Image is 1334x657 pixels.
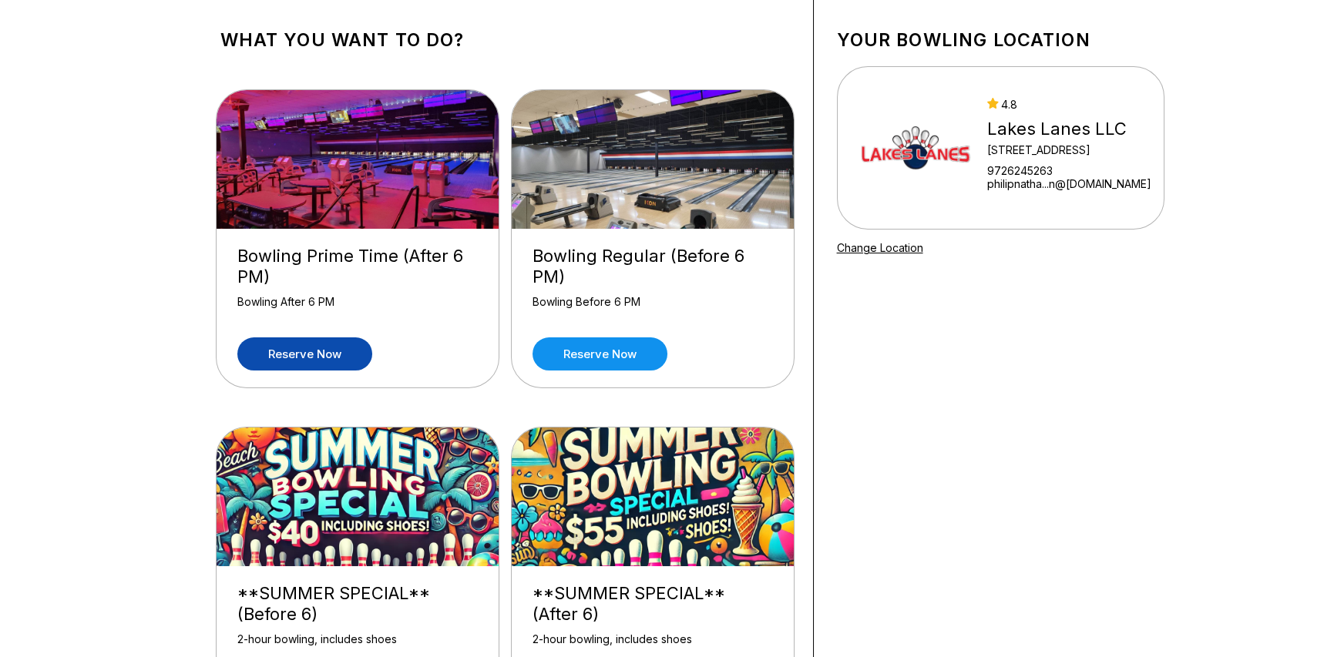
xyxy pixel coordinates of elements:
img: Bowling Prime Time (After 6 PM) [217,90,500,229]
div: 4.8 [987,98,1151,111]
img: **SUMMER SPECIAL** (After 6) [512,427,795,566]
div: Bowling After 6 PM [237,295,478,322]
img: **SUMMER SPECIAL** (Before 6) [217,427,500,566]
div: **SUMMER SPECIAL** (Before 6) [237,583,478,625]
h1: What you want to do? [220,29,790,51]
a: philipnatha...n@[DOMAIN_NAME] [987,177,1151,190]
div: Lakes Lanes LLC [987,119,1151,139]
div: Bowling Regular (Before 6 PM) [533,246,773,287]
a: Reserve now [533,337,667,370]
div: Bowling Before 6 PM [533,295,773,322]
a: Reserve now [237,337,372,370]
h1: Your bowling location [837,29,1164,51]
div: [STREET_ADDRESS] [987,143,1151,156]
a: Change Location [837,241,923,254]
div: 9726245263 [987,164,1151,177]
img: Bowling Regular (Before 6 PM) [512,90,795,229]
div: **SUMMER SPECIAL** (After 6) [533,583,773,625]
img: Lakes Lanes LLC [858,90,973,206]
div: Bowling Prime Time (After 6 PM) [237,246,478,287]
